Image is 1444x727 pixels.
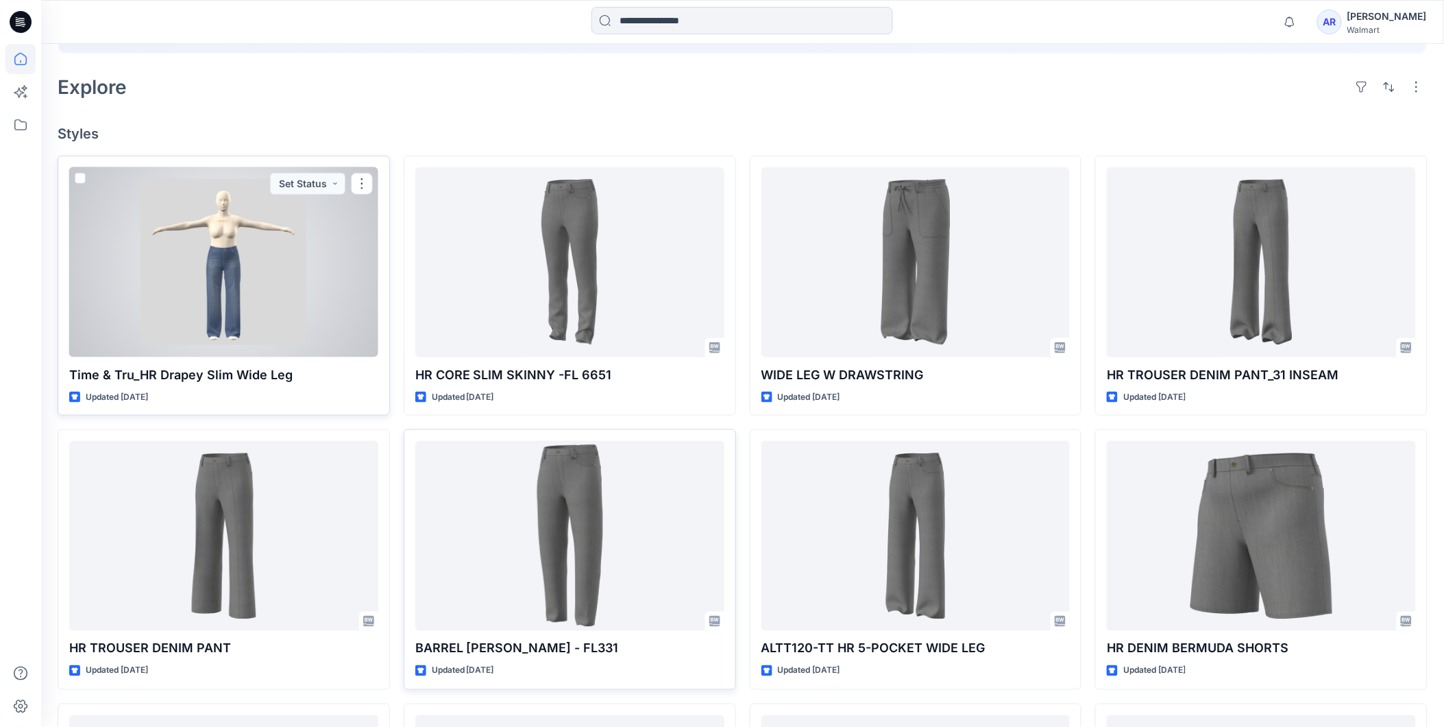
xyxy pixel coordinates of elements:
a: ALTT120-TT HR 5-POCKET WIDE LEG [761,441,1070,631]
p: Updated [DATE] [432,390,494,405]
p: HR DENIM BERMUDA SHORTS [1107,639,1416,658]
p: Updated [DATE] [432,664,494,678]
a: HR TROUSER DENIM PANT_31 INSEAM [1107,167,1416,357]
a: HR TROUSER DENIM PANT [69,441,378,631]
p: WIDE LEG W DRAWSTRING [761,366,1070,385]
p: HR TROUSER DENIM PANT_31 INSEAM [1107,366,1416,385]
div: Walmart [1347,25,1427,35]
a: Time & Tru_HR Drapey Slim Wide Leg [69,167,378,357]
a: BARREL JEAN - FL331 [415,441,724,631]
p: Updated [DATE] [86,390,148,405]
p: Updated [DATE] [778,390,840,405]
p: ALTT120-TT HR 5-POCKET WIDE LEG [761,639,1070,658]
p: Updated [DATE] [1123,664,1186,678]
p: Updated [DATE] [778,664,840,678]
a: WIDE LEG W DRAWSTRING [761,167,1070,357]
p: Time & Tru_HR Drapey Slim Wide Leg [69,366,378,385]
h2: Explore [58,76,127,98]
p: Updated [DATE] [86,664,148,678]
h4: Styles [58,126,1428,142]
p: HR CORE SLIM SKINNY -FL 6651 [415,366,724,385]
p: HR TROUSER DENIM PANT [69,639,378,658]
p: BARREL [PERSON_NAME] - FL331 [415,639,724,658]
a: HR DENIM BERMUDA SHORTS [1107,441,1416,631]
div: AR [1317,10,1342,34]
div: [PERSON_NAME] [1347,8,1427,25]
a: HR CORE SLIM SKINNY -FL 6651 [415,167,724,357]
p: Updated [DATE] [1123,390,1186,405]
